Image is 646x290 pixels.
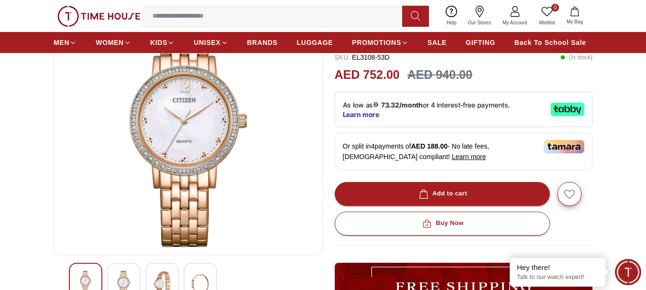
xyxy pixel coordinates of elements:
[515,34,586,51] a: Back To School Sale
[247,38,278,47] span: BRANDS
[57,6,141,27] img: ...
[466,38,495,47] span: GIFTING
[615,259,641,285] div: Chat Widget
[517,273,598,281] p: Talk to our watch expert!
[563,18,587,25] span: My Bag
[464,19,495,26] span: Our Stores
[194,34,228,51] a: UNISEX
[441,4,462,28] a: Help
[427,34,447,51] a: SALE
[561,5,589,27] button: My Bag
[466,34,495,51] a: GIFTING
[335,182,550,206] button: Add to cart
[96,34,131,51] a: WOMEN
[194,38,220,47] span: UNISEX
[54,38,69,47] span: MEN
[411,142,448,150] span: AED 188.00
[150,38,167,47] span: KIDS
[535,19,559,26] span: Wishlist
[407,66,472,84] h3: AED 940.00
[560,53,592,62] p: ( In stock )
[517,263,598,272] div: Hey there!
[417,188,467,199] div: Add to cart
[443,19,460,26] span: Help
[452,153,486,161] span: Learn more
[96,38,124,47] span: WOMEN
[544,140,584,153] img: Tamara
[420,218,463,229] div: Buy Now
[335,53,390,62] p: EL3108-53D
[150,34,175,51] a: KIDS
[335,54,350,61] span: SKU :
[335,133,593,170] div: Or split in 4 payments of - No late fees, [DEMOGRAPHIC_DATA] compliant!
[297,38,333,47] span: LUGGAGE
[551,4,559,11] span: 0
[515,38,586,47] span: Back To School Sale
[352,38,401,47] span: PROMOTIONS
[297,34,333,51] a: LUGGAGE
[427,38,447,47] span: SALE
[54,34,77,51] a: MEN
[533,4,561,28] a: 0Wishlist
[247,34,278,51] a: BRANDS
[352,34,408,51] a: PROMOTIONS
[462,4,497,28] a: Our Stores
[335,66,400,84] h2: AED 752.00
[62,18,315,247] img: Quartz Collection - EL3108-53D
[335,212,550,236] button: Buy Now
[499,19,531,26] span: My Account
